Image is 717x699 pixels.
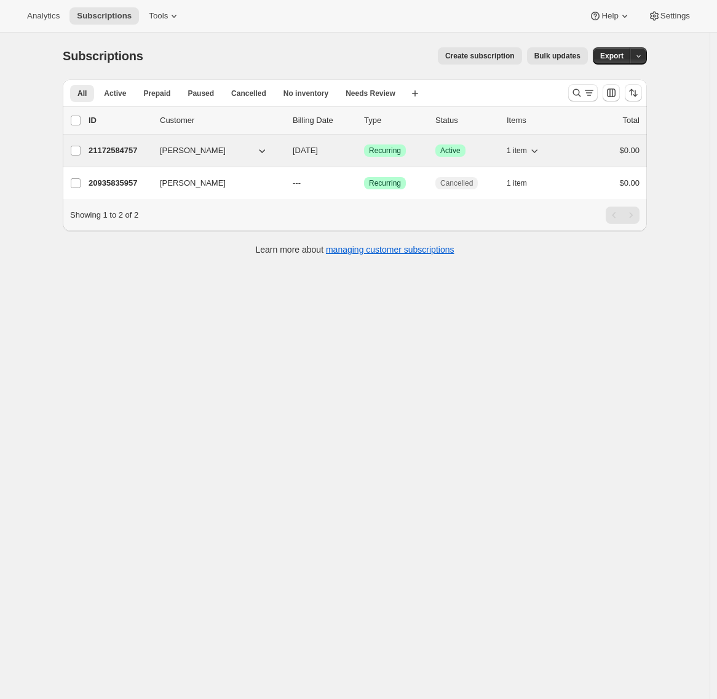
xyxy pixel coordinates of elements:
span: Cancelled [440,178,473,188]
p: Showing 1 to 2 of 2 [70,209,138,221]
span: Export [600,51,624,61]
span: Subscriptions [63,49,143,63]
span: Help [601,11,618,21]
p: Total [623,114,640,127]
span: [PERSON_NAME] [160,177,226,189]
button: 1 item [507,142,541,159]
span: Tools [149,11,168,21]
span: Bulk updates [534,51,580,61]
button: Customize table column order and visibility [603,84,620,101]
span: Recurring [369,146,401,156]
nav: Pagination [606,207,640,224]
button: Bulk updates [527,47,588,65]
span: --- [293,178,301,188]
button: Help [582,7,638,25]
span: $0.00 [619,146,640,155]
span: 1 item [507,146,527,156]
span: No inventory [283,89,328,98]
p: Status [435,114,497,127]
button: Export [593,47,631,65]
button: Sort the results [625,84,642,101]
p: Customer [160,114,283,127]
button: Settings [641,7,697,25]
p: 21172584757 [89,144,150,157]
div: Items [507,114,568,127]
span: [DATE] [293,146,318,155]
div: 21172584757[PERSON_NAME][DATE]SuccessRecurringSuccessActive1 item$0.00 [89,142,640,159]
button: Subscriptions [69,7,139,25]
button: Create new view [405,85,425,102]
span: Settings [660,11,690,21]
span: Active [104,89,126,98]
div: IDCustomerBilling DateTypeStatusItemsTotal [89,114,640,127]
span: Cancelled [231,89,266,98]
button: [PERSON_NAME] [153,173,275,193]
span: Paused [188,89,214,98]
button: [PERSON_NAME] [153,141,275,160]
span: Analytics [27,11,60,21]
span: $0.00 [619,178,640,188]
button: Analytics [20,7,67,25]
button: Tools [141,7,188,25]
span: All [77,89,87,98]
div: 20935835957[PERSON_NAME]---SuccessRecurringCancelled1 item$0.00 [89,175,640,192]
span: Active [440,146,461,156]
span: Subscriptions [77,11,132,21]
a: managing customer subscriptions [326,245,454,255]
button: Create subscription [438,47,522,65]
span: Needs Review [346,89,395,98]
span: Prepaid [143,89,170,98]
button: Search and filter results [568,84,598,101]
span: Create subscription [445,51,515,61]
span: 1 item [507,178,527,188]
p: ID [89,114,150,127]
p: Learn more about [256,243,454,256]
div: Type [364,114,426,127]
button: 1 item [507,175,541,192]
p: Billing Date [293,114,354,127]
span: [PERSON_NAME] [160,144,226,157]
span: Recurring [369,178,401,188]
p: 20935835957 [89,177,150,189]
